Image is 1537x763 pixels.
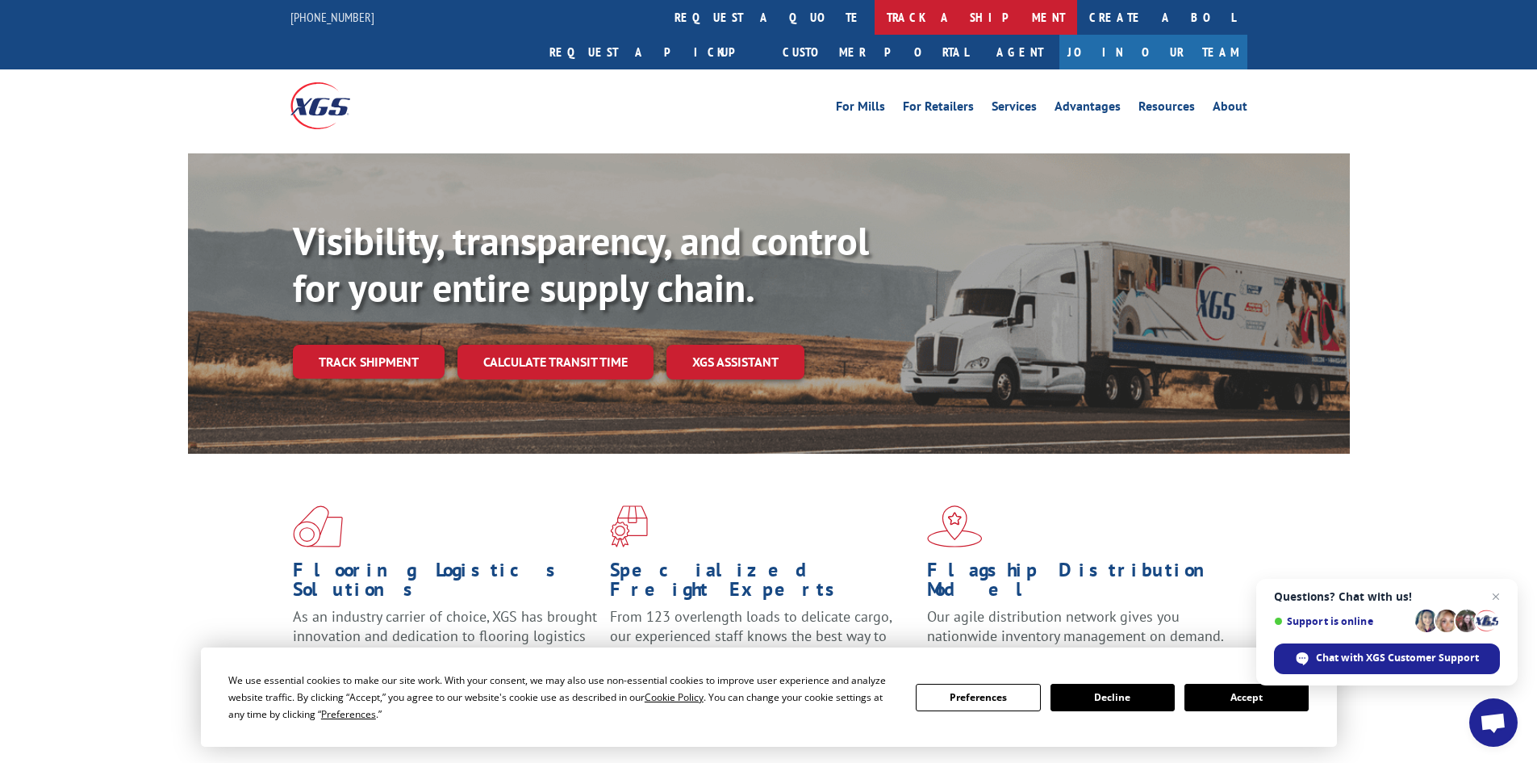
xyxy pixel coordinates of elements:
[1469,698,1518,747] div: Open chat
[927,607,1224,645] span: Our agile distribution network gives you nationwide inventory management on demand.
[1059,35,1247,69] a: Join Our Team
[321,707,376,721] span: Preferences
[1184,684,1309,711] button: Accept
[927,560,1232,607] h1: Flagship Distribution Model
[1274,590,1500,603] span: Questions? Chat with us!
[293,607,597,664] span: As an industry carrier of choice, XGS has brought innovation and dedication to flooring logistics...
[1138,100,1195,118] a: Resources
[771,35,980,69] a: Customer Portal
[537,35,771,69] a: Request a pickup
[610,560,915,607] h1: Specialized Freight Experts
[1486,587,1506,606] span: Close chat
[666,345,804,379] a: XGS ASSISTANT
[293,505,343,547] img: xgs-icon-total-supply-chain-intelligence-red
[293,345,445,379] a: Track shipment
[1050,684,1175,711] button: Decline
[293,216,869,312] b: Visibility, transparency, and control for your entire supply chain.
[1055,100,1121,118] a: Advantages
[610,505,648,547] img: xgs-icon-focused-on-flooring-red
[290,9,374,25] a: [PHONE_NUMBER]
[903,100,974,118] a: For Retailers
[228,672,896,723] div: We use essential cookies to make our site work. With your consent, we may also use non-essential ...
[201,648,1337,747] div: Cookie Consent Prompt
[610,607,915,679] p: From 123 overlength loads to delicate cargo, our experienced staff knows the best way to move you...
[1213,100,1247,118] a: About
[1316,651,1479,665] span: Chat with XGS Customer Support
[836,100,885,118] a: For Mills
[1274,644,1500,674] div: Chat with XGS Customer Support
[1274,615,1410,627] span: Support is online
[992,100,1037,118] a: Services
[645,690,704,704] span: Cookie Policy
[980,35,1059,69] a: Agent
[457,345,654,379] a: Calculate transit time
[927,505,983,547] img: xgs-icon-flagship-distribution-model-red
[916,684,1040,711] button: Preferences
[293,560,598,607] h1: Flooring Logistics Solutions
